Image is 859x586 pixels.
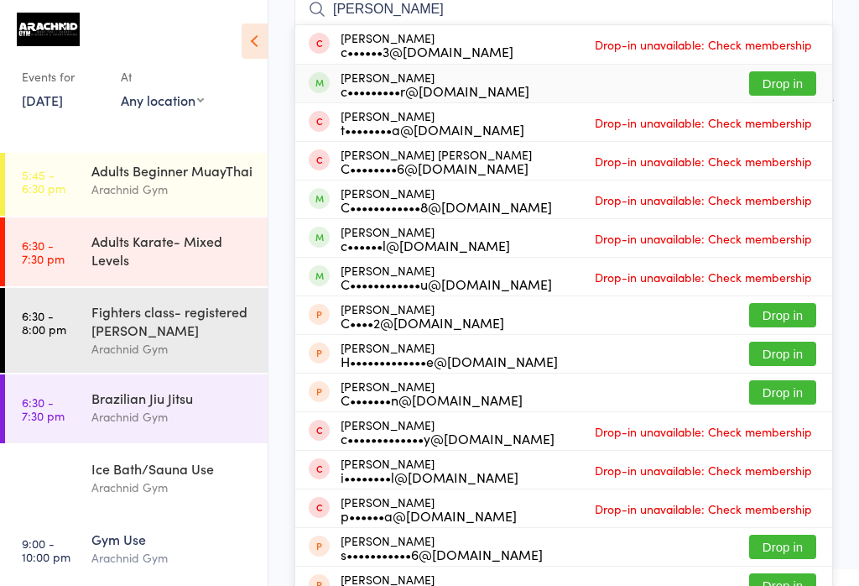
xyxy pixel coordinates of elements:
div: [PERSON_NAME] [341,418,554,445]
span: Drop-in unavailable: Check membership [591,149,816,174]
div: At [121,63,204,91]
div: [PERSON_NAME] [341,534,543,561]
img: Arachnid Gym [17,13,80,46]
time: 9:00 - 10:00 pm [22,466,70,493]
a: 6:30 -8:00 pmFighters class- registered [PERSON_NAME]Arachnid Gym [5,288,268,373]
div: [PERSON_NAME] [341,302,504,329]
time: 5:45 - 6:30 pm [22,168,65,195]
div: [PERSON_NAME] [341,379,523,406]
div: c•••••••••r@[DOMAIN_NAME] [341,84,529,97]
div: c••••••3@[DOMAIN_NAME] [341,44,513,58]
span: Drop-in unavailable: Check membership [591,458,816,483]
time: 6:30 - 7:30 pm [22,395,65,422]
div: [PERSON_NAME] [341,264,552,290]
div: [PERSON_NAME] [341,495,517,522]
div: Adults Beginner MuayThai [91,161,253,180]
div: [PERSON_NAME] [341,341,558,368]
button: Drop in [749,342,816,366]
div: H•••••••••••••e@[DOMAIN_NAME] [341,354,558,368]
div: Fighters class- registered [PERSON_NAME] [91,302,253,339]
div: [PERSON_NAME] [PERSON_NAME] [341,148,532,175]
div: C•••••••n@[DOMAIN_NAME] [341,393,523,406]
div: t••••••••a@[DOMAIN_NAME] [341,123,524,136]
time: 6:30 - 7:30 pm [22,238,65,265]
div: Arachnid Gym [91,478,253,497]
div: [PERSON_NAME] [341,457,518,484]
button: Drop in [749,380,816,405]
div: c•••••••••••••y@[DOMAIN_NAME] [341,432,554,445]
div: Gym Use [91,530,253,548]
span: Drop-in unavailable: Check membership [591,110,816,135]
div: C••••••••••••u@[DOMAIN_NAME] [341,277,552,290]
button: Drop in [749,303,816,327]
a: 9:00 -10:00 pmGym UseArachnid Gym [5,515,268,584]
div: s•••••••••••6@[DOMAIN_NAME] [341,547,543,561]
div: Arachnid Gym [91,180,253,199]
span: Drop-in unavailable: Check membership [591,187,816,212]
span: Drop-in unavailable: Check membership [591,419,816,444]
div: c••••••l@[DOMAIN_NAME] [341,238,510,252]
a: 9:00 -10:00 pmIce Bath/Sauna UseArachnid Gym [5,445,268,514]
div: Brazilian Jiu Jitsu [91,389,253,407]
div: i••••••••l@[DOMAIN_NAME] [341,470,518,484]
div: Arachnid Gym [91,339,253,358]
time: 6:30 - 8:00 pm [22,309,66,336]
div: C••••2@[DOMAIN_NAME] [341,316,504,329]
div: [PERSON_NAME] [341,186,552,213]
a: 6:30 -7:30 pmAdults Karate- Mixed Levels [5,217,268,286]
div: C••••••••••••8@[DOMAIN_NAME] [341,200,552,213]
button: Drop in [749,535,816,559]
time: 9:00 - 10:00 pm [22,536,70,563]
span: Drop-in unavailable: Check membership [591,496,816,521]
div: p••••••a@[DOMAIN_NAME] [341,509,517,522]
div: Arachnid Gym [91,407,253,426]
a: 5:45 -6:30 pmAdults Beginner MuayThaiArachnid Gym [5,147,268,216]
div: Arachnid Gym [91,548,253,568]
div: Adults Karate- Mixed Levels [91,232,253,269]
a: [DATE] [22,91,63,109]
div: [PERSON_NAME] [341,225,510,252]
a: 6:30 -7:30 pmBrazilian Jiu JitsuArachnid Gym [5,374,268,443]
div: Any location [121,91,204,109]
div: [PERSON_NAME] [341,109,524,136]
div: Events for [22,63,104,91]
div: [PERSON_NAME] [341,71,529,97]
div: Ice Bath/Sauna Use [91,459,253,478]
button: Drop in [749,71,816,96]
span: Drop-in unavailable: Check membership [591,226,816,251]
div: C••••••••6@[DOMAIN_NAME] [341,161,532,175]
div: [PERSON_NAME] [341,31,513,58]
span: Drop-in unavailable: Check membership [591,264,816,290]
span: Drop-in unavailable: Check membership [591,32,816,57]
